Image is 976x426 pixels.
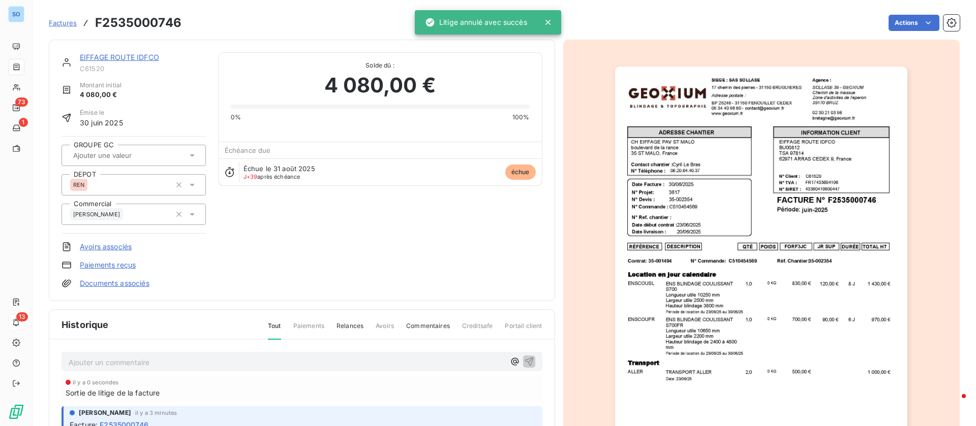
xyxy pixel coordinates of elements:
[95,14,181,32] h3: F2535000746
[66,387,160,398] span: Sortie de litige de la facture
[19,118,28,127] span: 1
[512,113,530,122] span: 100%
[243,165,315,173] span: Échue le 31 août 2025
[889,15,939,31] button: Actions
[49,19,77,27] span: Factures
[243,174,300,180] span: après échéance
[49,18,77,28] a: Factures
[80,278,149,288] a: Documents associés
[62,318,109,332] span: Historique
[268,321,281,340] span: Tout
[225,146,271,154] span: Échéance due
[135,410,177,416] span: il y a 3 minutes
[8,6,24,22] div: SO
[462,321,493,339] span: Creditsafe
[376,321,394,339] span: Avoirs
[15,97,28,107] span: 73
[80,242,132,252] a: Avoirs associés
[79,408,131,417] span: [PERSON_NAME]
[80,64,206,73] span: C61520
[337,321,363,339] span: Relances
[72,151,174,160] input: Ajouter une valeur
[80,260,136,270] a: Paiements reçus
[73,211,120,217] span: [PERSON_NAME]
[243,173,258,180] span: J+39
[231,61,530,70] span: Solde dû :
[80,81,121,90] span: Montant initial
[80,117,123,128] span: 30 juin 2025
[73,182,84,188] span: REN
[231,113,241,122] span: 0%
[73,379,119,385] span: il y a 0 secondes
[425,13,527,31] div: Litige annulé avec succès
[80,90,121,100] span: 4 080,00 €
[505,165,536,180] span: échue
[8,404,24,420] img: Logo LeanPay
[16,312,28,321] span: 13
[406,321,450,339] span: Commentaires
[80,53,159,61] a: EIFFAGE ROUTE IDFCO
[293,321,324,339] span: Paiements
[505,321,542,339] span: Portail client
[80,108,123,117] span: Émise le
[941,391,966,416] iframe: Intercom live chat
[324,70,436,101] span: 4 080,00 €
